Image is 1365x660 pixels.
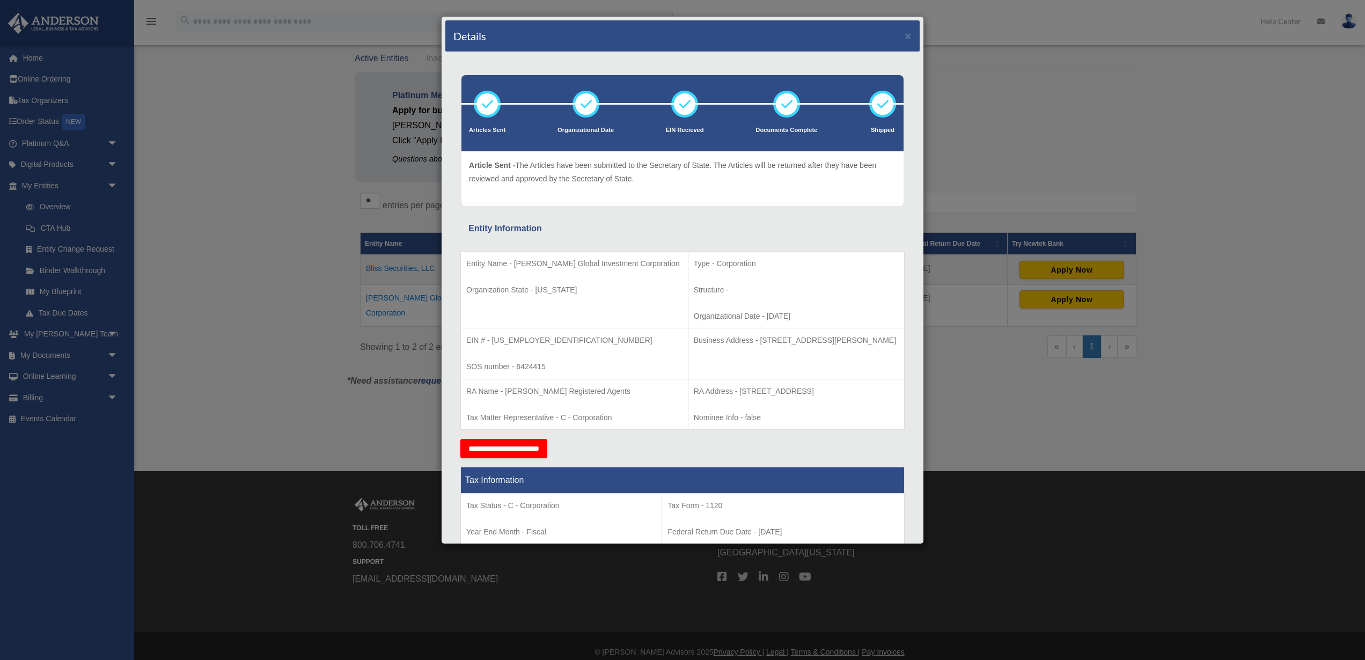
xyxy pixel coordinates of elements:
[468,221,897,236] div: Entity Information
[869,125,896,136] p: Shipped
[694,283,899,297] p: Structure -
[461,494,662,573] td: Tax Period Type - Fiscal
[461,467,905,494] th: Tax Information
[466,525,656,539] p: Year End Month - Fiscal
[694,310,899,323] p: Organizational Date - [DATE]
[694,411,899,424] p: Nominee Info - false
[694,385,899,398] p: RA Address - [STREET_ADDRESS]
[755,125,817,136] p: Documents Complete
[466,411,682,424] p: Tax Matter Representative - C - Corporation
[466,360,682,373] p: SOS number - 6424415
[905,30,912,41] button: ×
[557,125,614,136] p: Organizational Date
[694,334,899,347] p: Business Address - [STREET_ADDRESS][PERSON_NAME]
[694,257,899,270] p: Type - Corporation
[453,28,486,43] h4: Details
[667,499,899,512] p: Tax Form - 1120
[466,499,656,512] p: Tax Status - C - Corporation
[666,125,704,136] p: EIN Recieved
[466,257,682,270] p: Entity Name - [PERSON_NAME] Global Investment Corporation
[469,125,505,136] p: Articles Sent
[469,161,515,170] span: Article Sent -
[466,283,682,297] p: Organization State - [US_STATE]
[667,525,899,539] p: Federal Return Due Date - [DATE]
[466,385,682,398] p: RA Name - [PERSON_NAME] Registered Agents
[469,159,896,185] p: The Articles have been submitted to the Secretary of State. The Articles will be returned after t...
[466,334,682,347] p: EIN # - [US_EMPLOYER_IDENTIFICATION_NUMBER]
